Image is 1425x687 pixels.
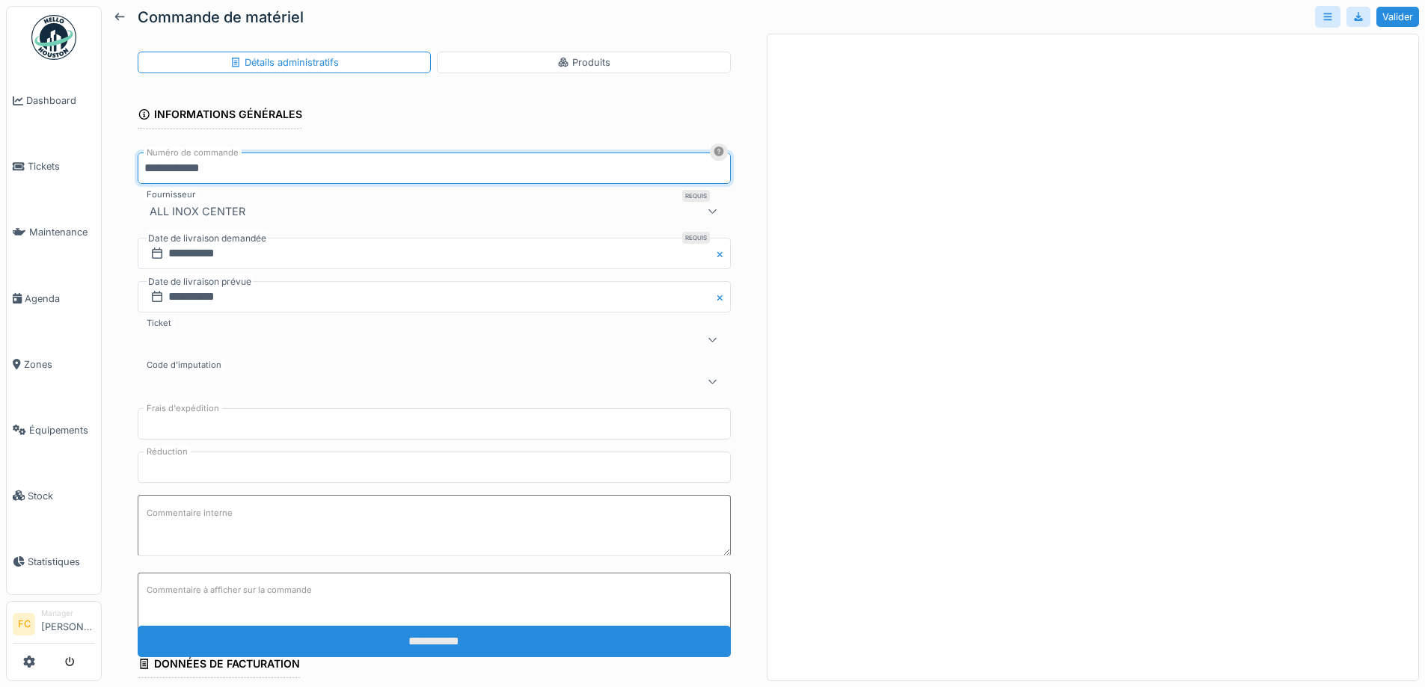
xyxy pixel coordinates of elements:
div: Valider [1376,7,1419,27]
div: Informations générales [138,103,302,129]
span: Agenda [25,292,95,306]
a: Statistiques [7,529,101,594]
label: Numéro de commande [144,147,242,159]
a: FC Manager[PERSON_NAME] [13,608,95,644]
li: [PERSON_NAME] [41,608,95,640]
div: Requis [682,190,710,202]
a: Agenda [7,265,101,331]
a: Tickets [7,134,101,200]
label: Frais d'expédition [144,402,222,415]
div: Manager [41,608,95,619]
a: Équipements [7,397,101,463]
span: Zones [24,357,95,372]
label: Code d'imputation [144,359,224,372]
button: Close [714,281,731,312]
span: Stock [28,489,95,503]
label: Ticket [144,317,174,330]
div: Requis [682,232,710,244]
a: Maintenance [7,200,101,265]
span: Équipements [29,423,95,437]
h5: Commande de matériel [138,8,304,26]
a: Stock [7,463,101,529]
label: Date de livraison prévue [147,274,253,290]
a: Zones [7,331,101,397]
div: Produits [557,55,610,70]
span: Maintenance [29,225,95,239]
span: Dashboard [26,93,95,108]
label: Fournisseur [144,188,198,201]
span: Tickets [28,159,95,173]
li: FC [13,613,35,635]
label: Commentaire à afficher sur la commande [144,581,315,600]
label: Réduction [144,446,191,458]
label: Date de livraison demandée [147,230,268,247]
img: Badge_color-CXgf-gQk.svg [31,15,76,60]
span: Statistiques [28,555,95,569]
label: Commentaire interne [144,504,236,523]
div: Détails administratifs [230,55,339,70]
a: Dashboard [7,68,101,134]
div: ALL INOX CENTER [144,202,251,220]
button: Close [714,238,731,269]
